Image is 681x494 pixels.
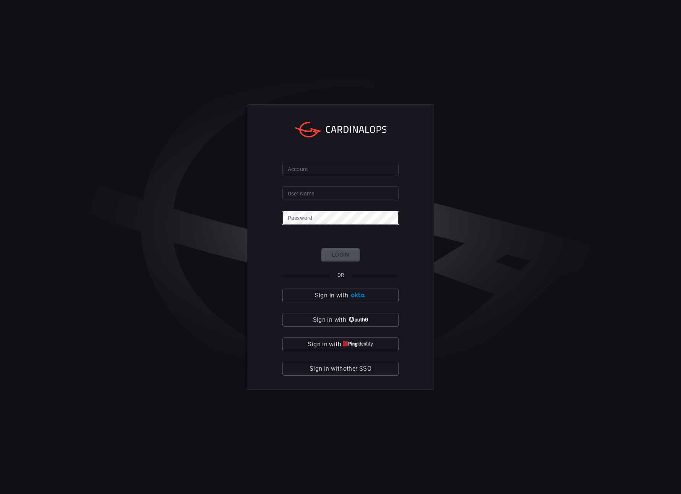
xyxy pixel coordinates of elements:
input: Type your account [282,162,399,176]
button: Sign in with [282,313,399,327]
button: Sign in with [282,337,399,351]
input: Type your user name [282,186,399,200]
img: vP8Hhh4KuCH8AavWKdZY7RZgAAAAASUVORK5CYII= [348,317,368,323]
img: quu4iresuhQAAAABJRU5ErkJggg== [343,341,373,347]
span: Sign in with [315,290,348,301]
span: Sign in with [313,315,346,325]
img: Ad5vKXme8s1CQAAAABJRU5ErkJggg== [350,292,366,298]
span: Sign in with [308,339,341,350]
button: Sign in withother SSO [282,362,399,376]
button: Sign in with [282,289,399,302]
span: Sign in with other SSO [310,363,371,374]
span: OR [337,272,344,278]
